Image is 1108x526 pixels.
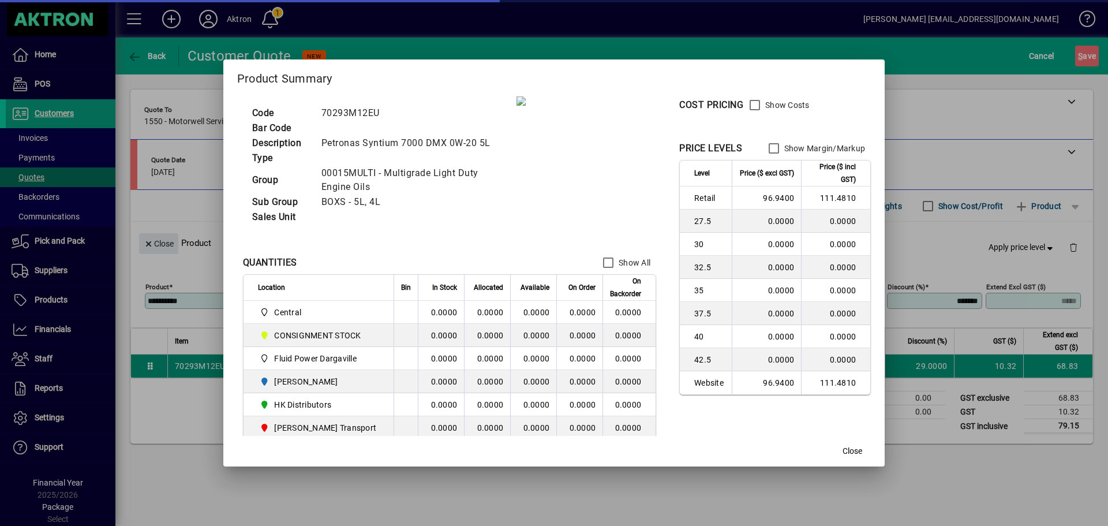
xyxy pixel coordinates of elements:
td: 0.0000 [732,256,801,279]
td: 0.0000 [801,210,870,233]
td: 0.0000 [732,279,801,302]
span: HK Distributors [258,398,381,412]
span: Fluid Power Dargaville [274,353,357,364]
td: Sub Group [246,195,316,210]
span: 40 [694,331,725,342]
img: contain [516,96,526,106]
td: 0.0000 [418,393,464,416]
span: Location [258,281,285,294]
td: 0.0000 [464,301,510,324]
td: 0.0000 [801,302,870,325]
span: 0.0000 [570,423,596,432]
td: 0.0000 [801,348,870,371]
td: 0.0000 [418,301,464,324]
td: 111.4810 [801,371,870,394]
td: 0.0000 [732,302,801,325]
span: 0.0000 [570,354,596,363]
td: 0.0000 [464,347,510,370]
td: 0.0000 [510,393,556,416]
td: 0.0000 [801,233,870,256]
td: 0.0000 [418,416,464,439]
span: [PERSON_NAME] Transport [274,422,376,434]
td: 0.0000 [732,348,801,371]
td: Description [246,136,316,151]
div: COST PRICING [679,98,743,112]
span: 27.5 [694,215,725,227]
span: 0.0000 [570,308,596,317]
div: PRICE LEVELS [679,141,742,155]
span: 37.5 [694,308,725,319]
span: Available [521,281,549,294]
td: 0.0000 [602,347,656,370]
button: Close [834,441,871,462]
span: CONSIGNMENT STOCK [258,329,381,342]
td: 0.0000 [510,324,556,347]
h2: Product Summary [223,59,885,93]
td: Code [246,106,316,121]
td: 0.0000 [510,347,556,370]
td: 0.0000 [418,324,464,347]
td: 0.0000 [464,324,510,347]
span: Bin [401,281,411,294]
td: 0.0000 [602,370,656,393]
span: 30 [694,238,725,250]
td: 0.0000 [732,325,801,348]
span: 0.0000 [570,331,596,340]
td: Sales Unit [246,210,316,225]
span: Central [258,305,381,319]
span: 42.5 [694,354,725,365]
label: Show All [616,257,650,268]
td: 0.0000 [464,416,510,439]
span: Central [274,307,301,318]
span: Level [694,167,710,180]
span: 0.0000 [570,400,596,409]
td: 0.0000 [602,393,656,416]
td: 0.0000 [418,370,464,393]
label: Show Margin/Markup [782,143,866,154]
td: 0.0000 [801,325,870,348]
span: Price ($ excl GST) [740,167,794,180]
span: Retail [694,192,725,204]
span: Allocated [474,281,503,294]
span: [PERSON_NAME] [274,376,338,387]
td: 96.9400 [732,371,801,394]
td: Group [246,166,316,195]
td: 0.0000 [602,301,656,324]
td: Bar Code [246,121,316,136]
span: 0.0000 [570,377,596,386]
td: 0.0000 [602,324,656,347]
td: 0.0000 [464,370,510,393]
td: Type [246,151,316,166]
label: Show Costs [763,99,810,111]
span: HK Distributors [274,399,331,411]
span: Close [843,445,862,457]
td: 0.0000 [732,210,801,233]
td: 111.4810 [801,186,870,210]
span: On Order [568,281,596,294]
span: On Backorder [610,275,641,300]
td: 0.0000 [510,370,556,393]
td: Petronas Syntium 7000 DMX 0W-20 5L [316,136,516,151]
td: 0.0000 [510,416,556,439]
td: 0.0000 [602,416,656,439]
span: Website [694,377,725,389]
span: In Stock [432,281,457,294]
span: 32.5 [694,262,725,273]
td: 0.0000 [801,256,870,279]
td: 0.0000 [418,347,464,370]
span: T. Croft Transport [258,421,381,435]
td: 00015MULTI - Multigrade Light Duty Engine Oils [316,166,516,195]
span: HAMILTON [258,375,381,389]
td: 0.0000 [510,301,556,324]
span: Price ($ incl GST) [808,161,856,186]
div: QUANTITIES [243,256,297,270]
td: 70293M12EU [316,106,516,121]
td: 0.0000 [801,279,870,302]
td: 0.0000 [464,393,510,416]
td: BOXS - 5L, 4L [316,195,516,210]
span: CONSIGNMENT STOCK [274,330,361,341]
span: Fluid Power Dargaville [258,352,381,365]
td: 0.0000 [732,233,801,256]
td: 96.9400 [732,186,801,210]
span: 35 [694,285,725,296]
